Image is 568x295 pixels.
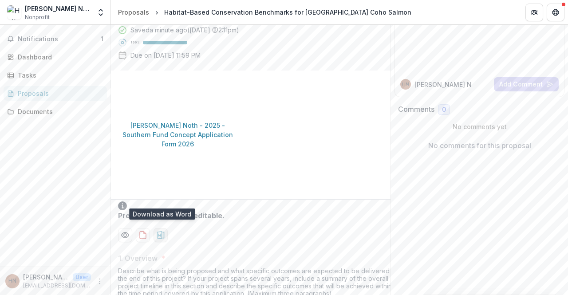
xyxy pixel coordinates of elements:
[414,80,472,89] p: [PERSON_NAME] N
[442,106,446,114] span: 0
[136,228,150,242] button: download-proposal
[402,82,409,87] div: Hutton Noth
[118,8,149,17] div: Proposals
[114,6,153,19] a: Proposals
[23,272,69,282] p: [PERSON_NAME] Noth
[398,122,561,131] p: No comments yet
[494,77,559,91] button: Add Comment
[130,39,139,46] p: 100 %
[4,50,107,64] a: Dashboard
[525,4,543,21] button: Partners
[73,273,91,281] p: User
[114,6,415,19] nav: breadcrumb
[118,121,238,149] p: [PERSON_NAME] Noth - 2025 - Southern Fund Concept Application Form 2026
[4,68,107,83] a: Tasks
[547,4,564,21] button: Get Help
[18,89,100,98] div: Proposals
[7,5,21,20] img: Hutton Noth
[25,4,91,13] div: [PERSON_NAME] Noth
[4,86,107,101] a: Proposals
[95,4,107,21] button: Open entity switcher
[130,51,201,60] p: Due on [DATE] 11:59 PM
[8,278,16,284] div: Hutton Noth
[130,25,239,35] div: Saved a minute ago ( [DATE] @ 2:11pm )
[164,8,411,17] div: Habitat-Based Conservation Benchmarks for [GEOGRAPHIC_DATA] Coho Salmon
[25,13,50,21] span: Nonprofit
[398,105,434,114] h2: Comments
[428,140,531,151] p: No comments for this proposal
[18,35,101,43] span: Notifications
[4,32,107,46] button: Notifications1
[18,52,100,62] div: Dashboard
[4,104,107,119] a: Documents
[154,228,168,242] button: download-proposal
[18,71,100,80] div: Tasks
[118,253,158,264] p: 1. Overview
[118,228,132,242] button: Preview f8c449cb-e7b5-4328-9f2d-191921e40ae3-0.pdf
[95,276,105,287] button: More
[118,210,398,221] div: Proposal is no longer editable.
[101,35,103,43] span: 1
[23,282,91,290] p: [EMAIL_ADDRESS][DOMAIN_NAME]
[18,107,100,116] div: Documents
